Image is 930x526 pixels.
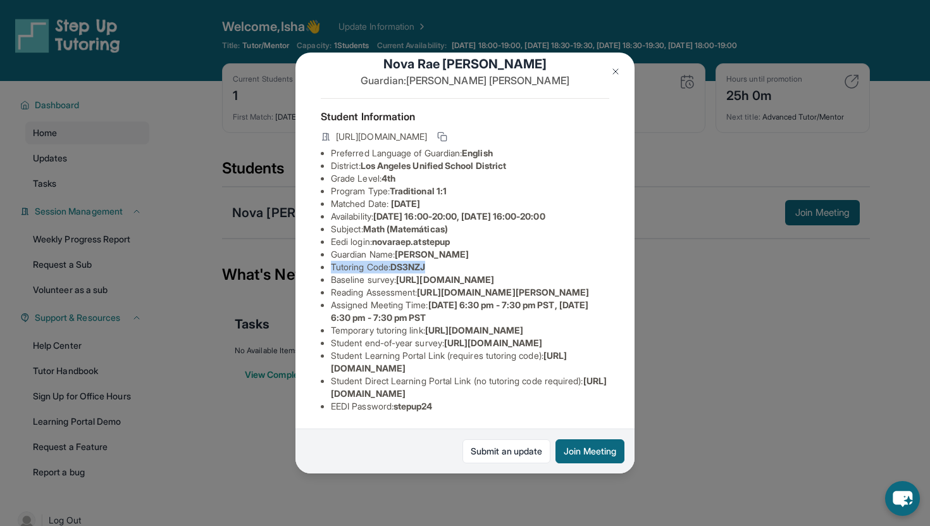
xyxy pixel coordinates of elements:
[321,109,609,124] h4: Student Information
[336,130,427,143] span: [URL][DOMAIN_NAME]
[885,481,920,516] button: chat-button
[321,55,609,73] h1: Nova Rae [PERSON_NAME]
[331,261,609,273] li: Tutoring Code :
[394,401,433,411] span: stepup24
[331,147,609,160] li: Preferred Language of Guardian:
[331,337,609,349] li: Student end-of-year survey :
[331,248,609,261] li: Guardian Name :
[361,160,506,171] span: Los Angeles Unified School District
[611,66,621,77] img: Close Icon
[444,337,542,348] span: [URL][DOMAIN_NAME]
[331,172,609,185] li: Grade Level:
[372,236,450,247] span: novaraep.atstepup
[395,249,469,260] span: [PERSON_NAME]
[321,73,609,88] p: Guardian: [PERSON_NAME] [PERSON_NAME]
[435,129,450,144] button: Copy link
[462,147,493,158] span: English
[391,198,420,209] span: [DATE]
[331,185,609,197] li: Program Type:
[331,375,609,400] li: Student Direct Learning Portal Link (no tutoring code required) :
[331,286,609,299] li: Reading Assessment :
[373,211,545,222] span: [DATE] 16:00-20:00, [DATE] 16:00-20:00
[331,349,609,375] li: Student Learning Portal Link (requires tutoring code) :
[555,439,624,463] button: Join Meeting
[331,324,609,337] li: Temporary tutoring link :
[331,197,609,210] li: Matched Date:
[462,439,550,463] a: Submit an update
[425,325,523,335] span: [URL][DOMAIN_NAME]
[331,273,609,286] li: Baseline survey :
[390,261,425,272] span: DS3NZJ
[363,223,448,234] span: Math (Matemáticas)
[331,223,609,235] li: Subject :
[390,185,447,196] span: Traditional 1:1
[331,235,609,248] li: Eedi login :
[331,299,588,323] span: [DATE] 6:30 pm - 7:30 pm PST, [DATE] 6:30 pm - 7:30 pm PST
[417,287,589,297] span: [URL][DOMAIN_NAME][PERSON_NAME]
[381,173,395,184] span: 4th
[331,160,609,172] li: District:
[331,210,609,223] li: Availability:
[331,400,609,413] li: EEDI Password :
[396,274,494,285] span: [URL][DOMAIN_NAME]
[331,299,609,324] li: Assigned Meeting Time :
